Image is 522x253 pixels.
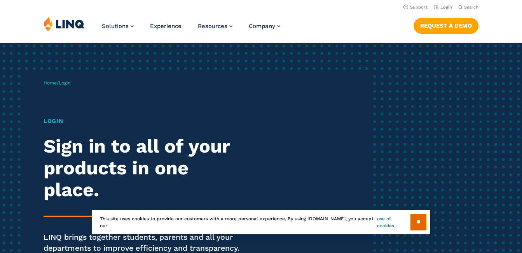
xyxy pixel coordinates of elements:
[377,215,410,229] a: use of cookies.
[59,80,70,86] span: Login
[458,4,478,10] button: Open Search Bar
[44,80,57,86] a: Home
[198,23,227,30] span: Resources
[414,16,478,33] nav: Button Navigation
[434,5,452,10] a: Login
[403,5,428,10] a: Support
[150,23,182,30] a: Experience
[198,23,232,30] a: Resources
[102,23,129,30] span: Solutions
[102,23,134,30] a: Solutions
[102,16,280,42] nav: Primary Navigation
[44,80,70,86] span: /
[44,16,85,31] img: LINQ | K‑12 Software
[414,18,478,33] a: Request a Demo
[464,5,478,10] span: Search
[249,23,280,30] a: Company
[44,117,244,125] h1: Login
[44,135,244,200] h2: Sign in to all of your products in one place.
[92,210,430,234] div: This site uses cookies to provide our customers with a more personal experience. By using [DOMAIN...
[249,23,275,30] span: Company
